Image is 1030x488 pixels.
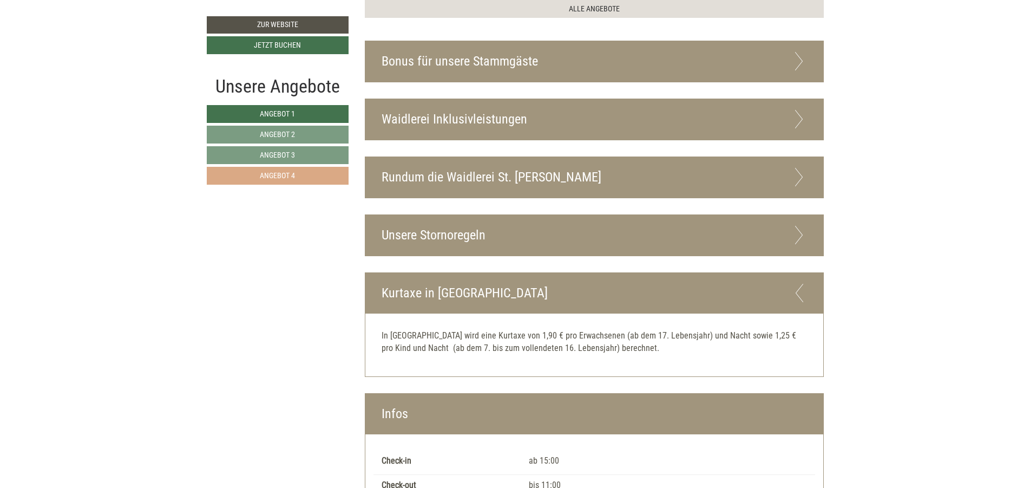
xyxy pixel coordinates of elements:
[365,41,823,82] div: Bonus für unsere Stammgäste
[207,16,349,34] a: Zur Website
[365,215,823,256] div: Unsere Stornoregeln
[382,455,411,467] label: Check-in
[365,394,823,434] div: Infos
[365,157,823,198] div: Rundum die Waidlerei St. [PERSON_NAME]
[260,171,295,180] span: Angebot 4
[521,455,815,467] div: ab 15:00
[382,330,807,355] p: In [GEOGRAPHIC_DATA] wird eine Kurtaxe von 1,90 € pro Erwachsenen (ab dem 17. Lebensjahr) und Nac...
[207,73,349,100] div: Unsere Angebote
[260,109,295,118] span: Angebot 1
[260,151,295,159] span: Angebot 3
[207,36,349,54] a: Jetzt buchen
[365,99,823,140] div: Waidlerei Inklusivleistungen
[260,130,295,139] span: Angebot 2
[365,273,823,314] div: Kurtaxe in [GEOGRAPHIC_DATA]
